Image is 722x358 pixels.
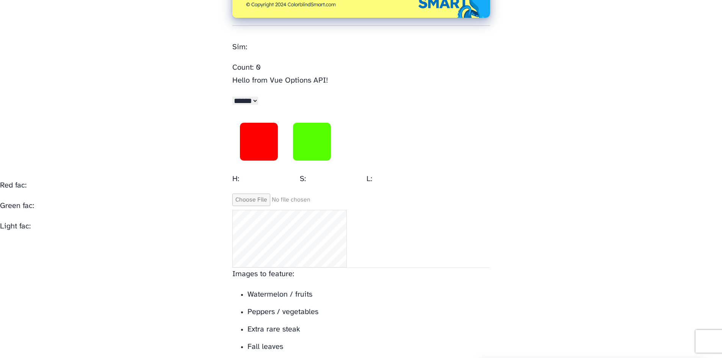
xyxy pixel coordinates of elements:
button: Count: 0 [232,61,261,74]
p: H: S: L: [232,173,490,186]
li: Extra rare steak [247,323,490,336]
li: Fall leaves [247,341,490,353]
p: Sim: [232,41,490,54]
p: Hello from Vue Options API! [232,74,490,87]
li: Watermelon / fruits [247,288,490,301]
li: Peppers / vegetables [247,306,490,319]
p: Images to feature: [232,268,490,281]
